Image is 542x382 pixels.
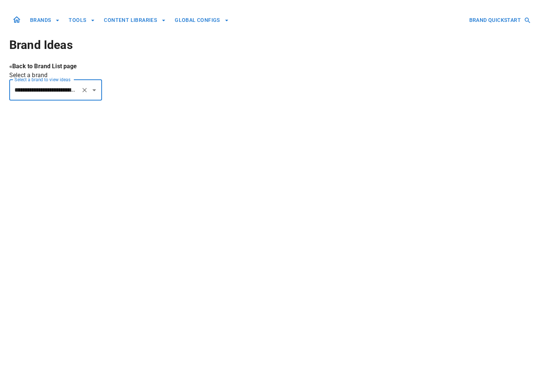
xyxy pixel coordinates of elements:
[79,85,90,95] button: Clear
[172,13,232,27] button: GLOBAL CONFIGS
[9,72,47,79] span: Select a brand
[66,13,98,27] button: TOOLS
[101,13,169,27] button: CONTENT LIBRARIES
[27,13,63,27] button: BRANDS
[9,63,77,70] a: «Back to Brand List page
[9,36,533,54] h1: Brand Ideas
[466,13,533,27] button: BRAND QUICKSTART
[14,76,70,83] label: Select a brand to view ideas
[89,85,99,95] button: Open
